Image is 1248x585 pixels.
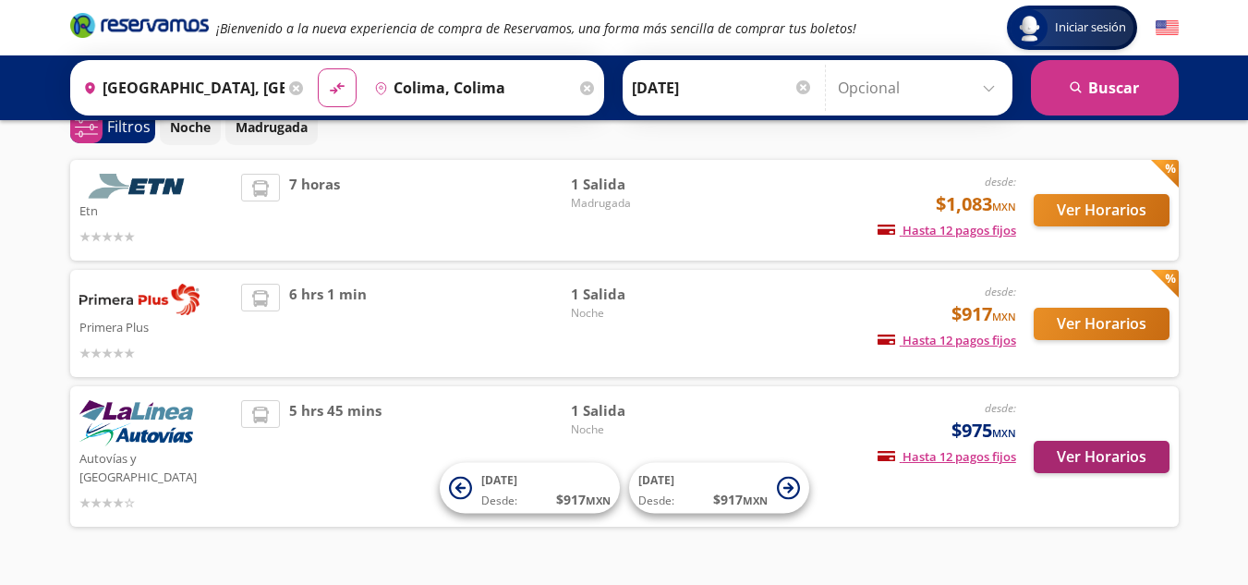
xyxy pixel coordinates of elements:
small: MXN [992,426,1016,440]
span: $917 [951,300,1016,328]
i: Brand Logo [70,11,209,39]
span: 1 Salida [571,174,700,195]
img: Etn [79,174,200,199]
span: [DATE] [638,472,674,488]
span: $975 [951,417,1016,445]
p: Autovías y [GEOGRAPHIC_DATA] [79,446,233,486]
em: ¡Bienvenido a la nueva experiencia de compra de Reservamos, una forma más sencilla de comprar tus... [216,19,856,37]
img: Autovías y La Línea [79,400,193,446]
span: Hasta 12 pagos fijos [878,332,1016,348]
button: Madrugada [225,109,318,145]
span: 1 Salida [571,284,700,305]
input: Elegir Fecha [632,65,813,111]
small: MXN [586,494,611,507]
p: Primera Plus [79,315,233,337]
em: desde: [985,400,1016,416]
span: 5 hrs 45 mins [289,400,382,513]
button: 0Filtros [70,111,155,143]
span: 6 hrs 1 min [289,284,367,363]
input: Opcional [838,65,1003,111]
span: Desde: [638,493,674,509]
span: $1,083 [936,190,1016,218]
em: desde: [985,284,1016,299]
p: Noche [170,117,211,137]
button: Noche [160,109,221,145]
span: 7 horas [289,174,340,247]
span: Noche [571,421,700,438]
input: Buscar Origen [76,65,285,111]
small: MXN [992,200,1016,213]
a: Brand Logo [70,11,209,44]
input: Buscar Destino [367,65,576,111]
button: English [1156,17,1179,40]
span: Hasta 12 pagos fijos [878,448,1016,465]
button: [DATE]Desde:$917MXN [629,463,809,514]
button: Ver Horarios [1034,441,1169,473]
span: Noche [571,305,700,322]
em: desde: [985,174,1016,189]
span: Madrugada [571,195,700,212]
span: $ 917 [713,490,768,509]
small: MXN [992,310,1016,323]
button: Buscar [1031,60,1179,116]
span: 1 Salida [571,400,700,421]
span: $ 917 [556,490,611,509]
span: Iniciar sesión [1048,18,1133,37]
small: MXN [743,494,768,507]
button: Ver Horarios [1034,194,1169,226]
span: Desde: [481,493,517,509]
span: [DATE] [481,472,517,488]
span: Hasta 12 pagos fijos [878,222,1016,238]
button: Ver Horarios [1034,308,1169,340]
button: [DATE]Desde:$917MXN [440,463,620,514]
p: Madrugada [236,117,308,137]
img: Primera Plus [79,284,200,315]
p: Etn [79,199,233,221]
p: Filtros [107,116,151,138]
